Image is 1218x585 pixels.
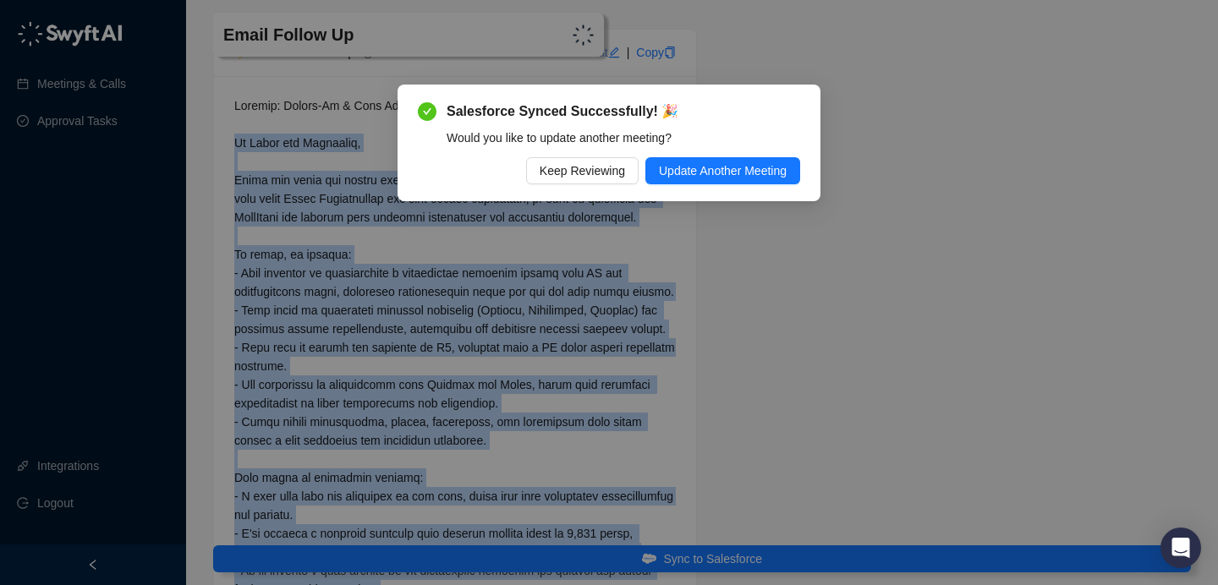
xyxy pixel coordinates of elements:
[659,161,787,180] span: Update Another Meeting
[540,161,625,180] span: Keep Reviewing
[645,157,800,184] button: Update Another Meeting
[447,128,800,147] div: Would you like to update another meeting?
[418,102,436,121] span: check-circle
[526,157,639,184] button: Keep Reviewing
[447,101,800,122] span: Salesforce Synced Successfully! 🎉
[1160,528,1201,568] div: Open Intercom Messenger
